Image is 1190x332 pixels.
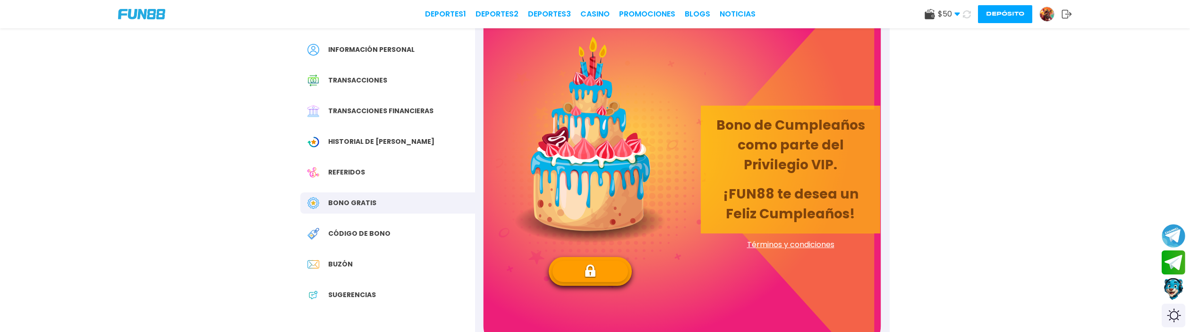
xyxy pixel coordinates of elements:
[580,8,610,20] a: CASINO
[685,8,710,20] a: BLOGS
[328,229,391,239] span: Código de bono
[307,44,319,56] img: Personal
[307,197,319,209] img: Free Bonus
[307,75,319,86] img: Transaction History
[1162,250,1185,275] button: Join telegram
[528,8,571,20] a: Deportes3
[720,8,756,20] a: NOTICIAS
[328,45,415,55] span: Información personal
[328,137,434,147] span: Historial de [PERSON_NAME]
[118,9,165,19] img: Company Logo
[619,8,675,20] a: Promociones
[1162,304,1185,327] div: Switch theme
[328,106,433,116] span: Transacciones financieras
[300,284,475,306] a: App FeedbackSugerencias
[328,167,365,177] span: Referidos
[307,258,319,270] img: Inbox
[300,100,475,122] a: Financial TransactionTransacciones financieras
[307,105,319,117] img: Financial Transaction
[307,228,319,240] img: Redeem Bonus
[476,8,518,20] a: Deportes2
[328,259,353,269] span: Buzón
[307,136,319,148] img: Wagering Transaction
[1040,7,1054,21] img: Avatar
[300,39,475,60] a: PersonalInformación personal
[1162,224,1185,248] button: Join telegram channel
[938,8,960,20] span: $ 50
[1039,7,1062,22] a: Avatar
[515,37,666,243] img: Cake Close
[300,254,475,275] a: InboxBuzón
[425,8,466,20] a: Deportes1
[300,70,475,91] a: Transaction HistoryTransacciones
[300,223,475,244] a: Redeem BonusCódigo de bono
[712,184,869,224] p: ¡FUN88 te desea un Feliz Cumpleaños!
[307,289,319,301] img: App Feedback
[328,290,376,300] span: Sugerencias
[328,75,387,85] span: Transacciones
[300,162,475,183] a: ReferralReferidos
[712,116,869,175] p: Bono de Cumpleaños como parte del Privilegio VIP.
[328,198,376,208] span: Bono Gratis
[978,5,1032,23] button: Depósito
[1162,277,1185,301] button: Contact customer service
[307,166,319,178] img: Referral
[300,131,475,152] a: Wagering TransactionHistorial de [PERSON_NAME]
[701,239,880,250] a: Términos y condiciones
[584,264,596,279] img: Locked
[300,192,475,214] a: Free BonusBono Gratis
